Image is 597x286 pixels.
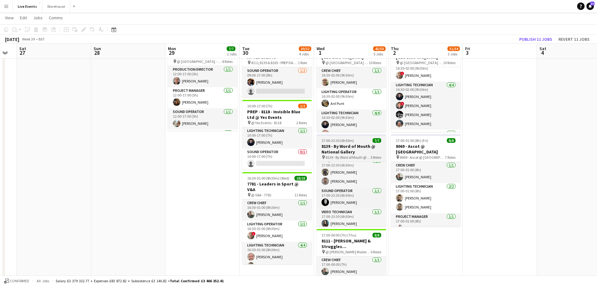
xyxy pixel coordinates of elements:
[391,130,460,151] app-card-role: Production Coordinator1/1
[222,59,233,64] span: 4 Roles
[242,127,312,148] app-card-role: Lighting Technician1/110:00-17:00 (7h)[PERSON_NAME]
[373,52,385,56] div: 5 Jobs
[373,138,381,143] span: 7/7
[373,233,381,237] span: 8/8
[242,172,312,264] app-job-card: 16:30-01:00 (8h30m) (Wed)18/187781 - Leaders in Sport @ V&A @ V&A - 778111 RolesCrew Chief1/116:3...
[19,46,26,51] span: Sat
[369,60,381,65] span: 10 Roles
[46,14,65,22] a: Comms
[326,155,371,160] span: 8139 - By Word of Mouth @ National Gallery
[400,60,443,65] span: @ [GEOGRAPHIC_DATA] - 8206
[18,49,26,56] span: 27
[391,143,460,155] h3: 8069 - Ascot @ [GEOGRAPHIC_DATA]
[242,109,312,120] h3: PREP - 8118 - Invisible Blue Ltd @ Yes Events
[247,176,289,181] span: 16:30-01:00 (8h30m) (Wed)
[252,232,256,236] span: !
[391,134,460,227] app-job-card: 17:00-01:00 (8h) (Fri)8/88069 - Ascot @ [GEOGRAPHIC_DATA] 8069 - Ascot @ [GEOGRAPHIC_DATA]7 Roles...
[168,46,176,51] span: Mon
[317,46,325,51] span: Wed
[391,40,460,132] app-job-card: 16:30-02:00 (9h30m) (Fri)16/168206 - Some Bright Spark @ [GEOGRAPHIC_DATA] @ [GEOGRAPHIC_DATA] - ...
[251,193,271,197] span: @ V&A - 7781
[2,14,16,22] a: View
[13,0,42,12] button: Live Events
[443,60,456,65] span: 10 Roles
[33,15,43,21] span: Jobs
[10,279,29,283] span: Confirmed
[168,129,238,151] app-card-role: Sound Technician1/1
[317,256,386,278] app-card-role: Crew Chief1/117:00-00:00 (7h)[PERSON_NAME]
[168,87,238,108] app-card-role: Project Manager1/112:00-17:00 (5h)[PERSON_NAME]
[20,15,27,21] span: Edit
[448,52,460,56] div: 3 Jobs
[5,15,14,21] span: View
[251,60,298,65] span: 8111,8139 & 8165 - PREP DAY AT YES EVENTS
[390,49,399,56] span: 2
[93,49,101,56] span: 28
[391,46,399,51] span: Thu
[49,15,63,21] span: Comms
[17,14,30,22] a: Edit
[590,2,595,6] span: 17
[299,52,311,56] div: 4 Jobs
[294,176,307,181] span: 18/18
[400,155,445,160] span: 8069 - Ascot @ [GEOGRAPHIC_DATA]
[391,213,460,234] app-card-role: Project Manager1/117:00-01:00 (8h)[PERSON_NAME]
[242,100,312,170] app-job-card: 10:00-17:00 (7h)1/2PREP - 8118 - Invisible Blue Ltd @ Yes Events @ Yes Events - 81182 RolesLighti...
[296,120,307,125] span: 2 Roles
[170,279,224,283] span: Total Confirmed £3 466 352.41
[317,134,386,227] app-job-card: 17:00-23:30 (6h30m)7/78139 - By Word of Mouth @ National Gallery 8139 - By Word of Mouth @ Nation...
[168,39,238,131] app-job-card: 12:00-17:00 (5h)4/4REHEARSALS - 8165 - Some Bright Spark @ [GEOGRAPHIC_DATA] @ [GEOGRAPHIC_DATA] ...
[56,279,224,283] div: Salary £3 379 332.77 + Expenses £83 872.82 + Subsistence £3 146.82 =
[242,199,312,221] app-card-role: Crew Chief1/116:30-01:00 (8h30m)[PERSON_NAME]
[247,104,272,108] span: 10:00-17:00 (7h)
[168,66,238,87] app-card-role: Production Director1/112:00-17:00 (5h)[PERSON_NAME]
[298,104,307,108] span: 1/2
[242,67,312,97] app-card-role: Sound Operator1/209:00-17:00 (8h)[PERSON_NAME]
[177,59,222,64] span: @ [GEOGRAPHIC_DATA] - 8165
[317,88,386,110] app-card-role: Lighting Operator1/116:30-02:00 (9h30m)Ant Punt
[447,46,460,51] span: 31/34
[517,35,555,43] button: Publish 11 jobs
[391,162,460,183] app-card-role: Crew Chief1/117:00-01:00 (8h)[PERSON_NAME]
[400,102,404,105] span: !
[316,49,325,56] span: 1
[5,36,19,42] div: [DATE]
[371,155,381,160] span: 5 Roles
[317,40,386,132] app-job-card: 16:30-02:00 (9h30m) (Thu)16/168165 - Some Bright Spark @ [GEOGRAPHIC_DATA] @ [GEOGRAPHIC_DATA] - ...
[242,221,312,242] app-card-role: Lighting Operator1/116:30-01:00 (8h30m)![PERSON_NAME]
[322,138,354,143] span: 17:00-23:30 (6h30m)
[326,60,369,65] span: @ [GEOGRAPHIC_DATA] - 8165
[167,49,176,56] span: 29
[31,14,45,22] a: Jobs
[396,138,428,143] span: 17:00-01:00 (8h) (Fri)
[94,46,101,51] span: Sun
[298,60,307,65] span: 1 Role
[317,110,386,158] app-card-role: Lighting Technician4/416:30-02:00 (9h30m)[PERSON_NAME][PERSON_NAME]
[3,278,30,284] button: Confirmed
[373,46,386,51] span: 43/50
[391,60,460,82] app-card-role: Lighting Operator1/116:30-02:00 (9h30m)![PERSON_NAME]
[317,143,386,155] h3: 8139 - By Word of Mouth @ National Gallery
[445,155,456,160] span: 7 Roles
[317,209,386,230] app-card-role: Video Technician1/117:00-23:30 (6h30m)[PERSON_NAME]
[539,46,546,51] span: Sat
[294,193,307,197] span: 11 Roles
[317,187,386,209] app-card-role: Sound Operator1/117:00-23:30 (6h30m)[PERSON_NAME]
[168,108,238,129] app-card-role: Sound Operator1/112:00-17:00 (5h)[PERSON_NAME]
[242,181,312,192] h3: 7781 - Leaders in Sport @ V&A
[465,46,470,51] span: Fri
[35,279,50,283] span: All jobs
[42,0,70,12] button: Warehouse
[391,183,460,213] app-card-role: Lighting Technician2/217:00-01:00 (8h)[PERSON_NAME][PERSON_NAME]
[39,37,45,41] div: BST
[371,250,381,254] span: 6 Roles
[242,46,249,51] span: Tue
[21,37,36,41] span: Week 39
